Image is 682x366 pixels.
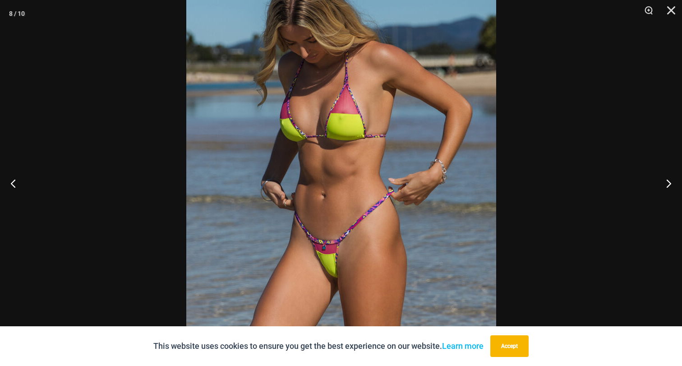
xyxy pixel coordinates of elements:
[9,7,25,20] div: 8 / 10
[648,161,682,206] button: Next
[442,341,484,351] a: Learn more
[490,335,529,357] button: Accept
[153,339,484,353] p: This website uses cookies to ensure you get the best experience on our website.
